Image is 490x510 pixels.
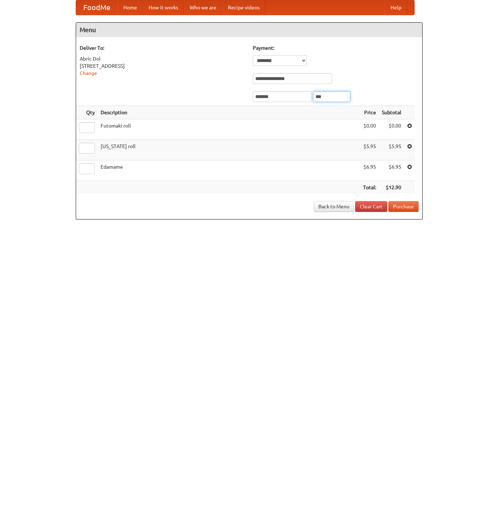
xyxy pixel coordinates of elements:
td: $0.00 [379,119,404,140]
a: Clear Cart [355,201,387,212]
td: $5.95 [379,140,404,160]
a: Who we are [184,0,222,15]
td: $6.95 [360,160,379,181]
h4: Menu [76,23,422,37]
button: Purchase [388,201,419,212]
th: Total: [360,181,379,194]
h5: Payment: [253,44,419,52]
div: [STREET_ADDRESS] [80,62,246,70]
td: Edamame [98,160,360,181]
a: FoodMe [76,0,118,15]
td: [US_STATE] roll [98,140,360,160]
div: Abric Dol [80,55,246,62]
a: Change [80,70,97,76]
th: $12.90 [379,181,404,194]
a: Home [118,0,143,15]
a: Recipe videos [222,0,265,15]
a: Back to Menu [314,201,354,212]
td: $5.95 [360,140,379,160]
th: Price [360,106,379,119]
td: Futomaki roll [98,119,360,140]
td: $0.00 [360,119,379,140]
th: Qty [76,106,98,119]
th: Subtotal [379,106,404,119]
td: $6.95 [379,160,404,181]
a: How it works [143,0,184,15]
a: Help [385,0,407,15]
th: Description [98,106,360,119]
h5: Deliver To: [80,44,246,52]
